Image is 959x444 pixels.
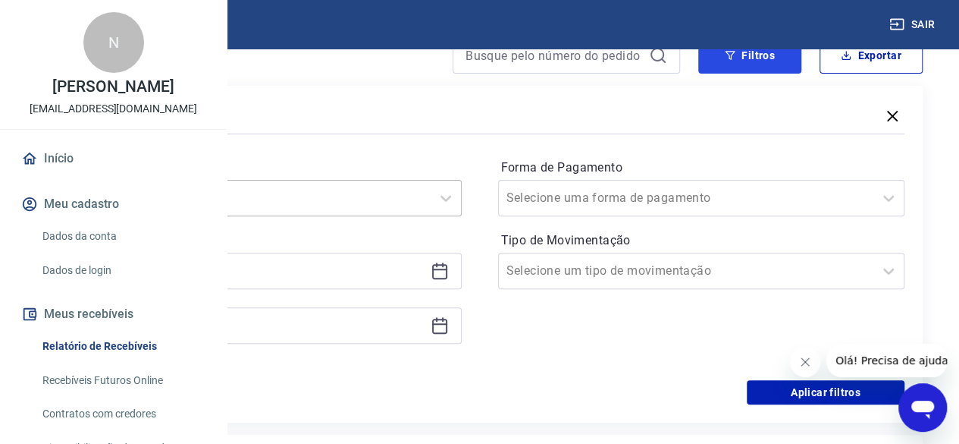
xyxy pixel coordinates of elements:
input: Data inicial [67,260,425,282]
input: Busque pelo número do pedido [465,44,643,67]
label: Tipo de Movimentação [501,231,902,250]
a: Início [18,142,208,175]
span: Olá! Precisa de ajuda? [9,11,127,23]
a: Recebíveis Futuros Online [36,365,208,396]
a: Relatório de Recebíveis [36,331,208,362]
iframe: Mensagem da empresa [826,344,947,377]
iframe: Botão para abrir a janela de mensagens [898,383,947,432]
button: Meu cadastro [18,187,208,221]
iframe: Fechar mensagem [790,347,820,377]
button: Meus recebíveis [18,298,208,331]
p: [PERSON_NAME] [52,79,174,95]
label: Período [58,159,459,177]
a: Dados de login [36,255,208,286]
div: N [83,12,144,73]
button: Aplicar filtros [747,380,904,405]
p: [EMAIL_ADDRESS][DOMAIN_NAME] [30,101,197,117]
a: Dados da conta [36,221,208,252]
input: Data final [67,314,425,337]
button: Filtros [698,37,801,74]
label: Forma de Pagamento [501,159,902,177]
p: Período personalizado [55,228,462,247]
button: Sair [886,11,941,39]
button: Exportar [820,37,923,74]
a: Contratos com credores [36,398,208,430]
